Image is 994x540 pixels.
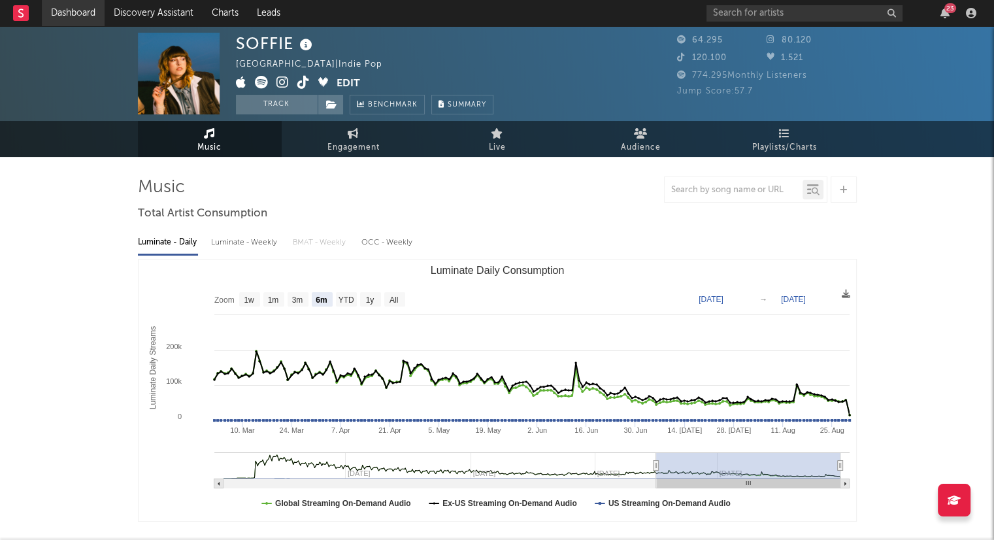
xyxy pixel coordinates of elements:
button: Summary [431,95,493,114]
text: Luminate Daily Streams [148,326,157,409]
text: Ex-US Streaming On-Demand Audio [442,499,577,508]
text: 19. May [475,426,501,434]
a: Playlists/Charts [713,121,857,157]
text: 21. Apr [378,426,401,434]
span: Total Artist Consumption [138,206,267,222]
text: 0 [177,413,181,420]
div: Luminate - Daily [138,231,198,254]
text: → [759,295,767,304]
a: Audience [569,121,713,157]
text: Luminate Daily Consumption [430,265,564,276]
div: [GEOGRAPHIC_DATA] | Indie Pop [236,57,397,73]
span: Engagement [327,140,380,156]
text: 100k [166,377,182,385]
span: 80.120 [767,36,812,44]
text: 25. Aug [820,426,844,434]
text: [DATE] [781,295,806,304]
text: 1w [244,295,254,305]
span: 120.100 [677,54,727,62]
text: 30. Jun [623,426,647,434]
button: 23 [940,8,950,18]
text: 28. [DATE] [716,426,751,434]
span: Playlists/Charts [752,140,817,156]
text: 1m [267,295,278,305]
span: Music [197,140,222,156]
div: Luminate - Weekly [211,231,280,254]
input: Search for artists [706,5,903,22]
text: 5. May [428,426,450,434]
text: All [389,295,397,305]
text: 6m [316,295,327,305]
span: 774.295 Monthly Listeners [677,71,807,80]
button: Track [236,95,318,114]
text: YTD [338,295,354,305]
text: 16. Jun [574,426,598,434]
span: 1.521 [767,54,803,62]
span: 64.295 [677,36,723,44]
a: Benchmark [350,95,425,114]
text: 7. Apr [331,426,350,434]
input: Search by song name or URL [665,185,803,195]
text: 11. Aug [770,426,795,434]
text: 10. Mar [230,426,255,434]
text: Zoom [214,295,235,305]
a: Music [138,121,282,157]
text: Global Streaming On-Demand Audio [275,499,411,508]
svg: Luminate Daily Consumption [139,260,856,521]
span: Benchmark [368,97,418,113]
div: SOFFIE [236,33,316,54]
div: OCC - Weekly [361,231,414,254]
text: 14. [DATE] [667,426,702,434]
text: [DATE] [699,295,723,304]
span: Live [489,140,506,156]
span: Jump Score: 57.7 [677,87,753,95]
span: Audience [621,140,661,156]
text: 2. Jun [527,426,547,434]
span: Summary [448,101,486,109]
a: Engagement [282,121,425,157]
text: 24. Mar [279,426,304,434]
button: Edit [337,76,360,92]
a: Live [425,121,569,157]
text: 200k [166,343,182,350]
text: 3m [291,295,303,305]
div: 23 [944,3,956,13]
text: 1y [365,295,374,305]
text: US Streaming On-Demand Audio [608,499,730,508]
